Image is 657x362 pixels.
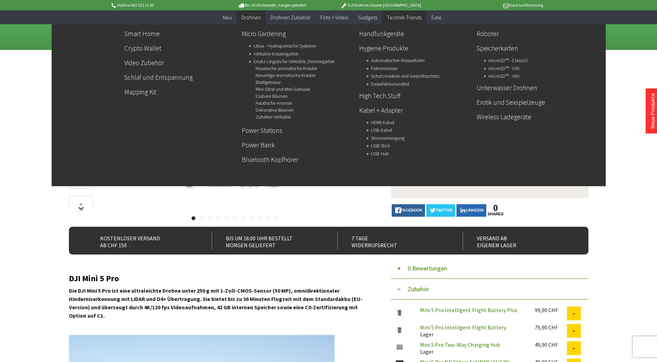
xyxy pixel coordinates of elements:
[391,324,408,335] img: Mini 5 Pro Intelligent Flight Battery
[463,232,573,249] div: Versand ab eigenem Lager
[256,105,293,115] a: Dekorative Blumen
[124,86,236,98] a: Mapping Kit
[266,10,316,25] a: Drohnen Zubehör
[256,84,310,94] a: Mini-Obst und Mini-Gemüse
[488,55,527,65] a: microSD™ - Class10
[212,232,322,249] div: Bis um 16:00 Uhr bestellt Morgen geliefert
[431,14,442,21] span: Sale
[488,204,504,212] a: 0
[219,1,327,9] p: Bis 16 Uhr bestellt, morgen geliefert.
[477,42,588,54] a: Speicherkarten
[256,98,292,108] a: Asiatische Aromen
[256,63,317,73] a: Klassische aromatische Kräuter
[391,279,588,300] button: Zubehör
[371,141,390,150] a: USB Stick
[415,341,529,355] div: Lager
[320,14,348,21] span: Foto + Video
[371,149,389,158] a: USB Hub
[371,118,394,127] a: HDMI Kabel
[477,111,588,123] a: Wireless Ladegeräte
[359,28,471,40] a: Handfunkgeräte
[488,71,519,81] a: microSD™ - V60
[270,14,311,21] span: Drohnen Zubehör
[420,307,517,313] a: Mini 5 Pro Intelligent Flight Battery Plus
[256,112,291,122] a: Zubehör Véritable
[256,91,287,101] a: Essbare Blumen
[371,125,392,135] a: USB Kabel
[223,14,232,21] span: Neu
[391,307,408,318] img: Mini 5 Pro Intelligent Flight Battery Plus
[110,1,219,9] p: Hotline 032 511 11 03
[426,10,446,25] a: Sale
[435,1,543,9] p: Kauf auf Rechnung
[254,57,335,66] a: Ersatz Lingots für Véritable Zimmergarten
[477,28,588,40] a: Roboter
[124,57,236,69] a: Video Zubehör
[371,55,425,65] a: Automatischer Wasserhahn
[69,274,370,283] h2: DJI Mini 5 Pro
[256,77,281,87] a: Blattgemüse
[353,10,382,25] a: Gadgets
[242,154,354,165] a: Bluetooth Kopfhörer
[488,63,519,73] a: microSD™ - V30
[488,212,504,216] a: shares
[415,324,529,338] div: Lager
[254,41,316,51] a: Litrax - Hydroponische Systeme
[371,79,409,89] a: Desinfektionsmittel
[359,42,471,54] a: Hygiene Produkte
[456,204,486,217] a: LinkedIn
[359,104,471,116] a: Kabel + Adapter
[242,28,354,40] a: Micro Gardening
[337,232,448,249] div: 7 Tage Widerrufsrecht
[649,93,656,129] a: Neue Produkte
[327,1,435,9] p: DJI Drohnen Dealer [GEOGRAPHIC_DATA]
[124,28,236,40] a: Smart Home
[535,324,567,331] div: 79,90 CHF
[382,10,426,25] a: Technik-Trends
[535,307,567,313] div: 99,90 CHF
[237,10,266,25] a: Drohnen
[242,139,354,151] a: Power Bank
[420,324,506,331] a: Mini 5 Pro Intelligent Flight Battery
[477,82,588,94] a: Unterwasser Drohnen
[401,208,423,212] span: facebook
[316,10,353,25] a: Foto + Video
[86,232,197,249] div: Kostenloser Versand ab CHF 150
[477,96,588,108] a: Erotik und Sexspielzeuge
[254,49,299,59] a: Véritable Kräutergarten
[371,71,440,81] a: Schutzmasken und Gesichtsschutz
[124,71,236,83] a: Schlaf und Entspannung
[387,14,421,21] span: Technik-Trends
[371,63,398,73] a: Fiebermesser
[241,14,261,21] span: Drohnen
[391,341,408,353] img: Mini 5 Pro Two-Way Charging Hub
[124,42,236,54] a: Crypto Wallet
[371,133,405,143] a: Stromversorgung
[256,70,316,80] a: Neuartige aromatische Kräuter
[358,14,377,21] span: Gadgets
[436,208,453,212] span: twitter
[420,341,500,348] a: Mini 5 Pro Two-Way Charging Hub
[359,90,471,102] a: High Tech Stuff
[69,287,363,319] strong: Die DJI Mini 5 Pro ist eine ultraleichte Drohne unter 250 g mit 1-Zoll-CMOS-Sensor (50 MP), omnid...
[392,204,425,217] a: facebook
[218,10,237,25] a: Neu
[535,341,567,348] div: 49,90 CHF
[426,204,455,217] a: twitter
[466,208,484,212] span: LinkedIn
[391,258,588,279] button: 0 Bewertungen
[242,124,354,136] a: Power Stations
